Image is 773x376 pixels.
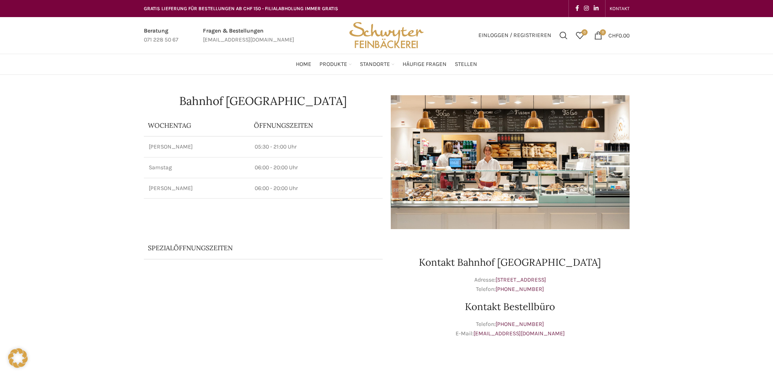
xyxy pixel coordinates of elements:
h2: Kontakt Bahnhof [GEOGRAPHIC_DATA] [391,258,630,267]
span: 0 [600,29,606,35]
p: 06:00 - 20:00 Uhr [255,164,378,172]
a: Standorte [360,56,394,72]
p: Spezialöffnungszeiten [148,243,356,252]
a: Infobox link [203,26,294,45]
p: Telefon: E-Mail: [391,320,630,338]
span: GRATIS LIEFERUNG FÜR BESTELLUNGEN AB CHF 150 - FILIALABHOLUNG IMMER GRATIS [144,6,338,11]
a: Suchen [555,27,572,44]
a: 0 CHF0.00 [590,27,634,44]
p: [PERSON_NAME] [149,143,245,151]
bdi: 0.00 [608,32,630,39]
p: 06:00 - 20:00 Uhr [255,184,378,192]
a: Einloggen / Registrieren [474,27,555,44]
span: Standorte [360,61,390,68]
a: Produkte [319,56,352,72]
span: 0 [581,29,588,35]
span: Home [296,61,311,68]
p: [PERSON_NAME] [149,184,245,192]
span: Produkte [319,61,347,68]
a: Stellen [455,56,477,72]
a: [PHONE_NUMBER] [496,321,544,328]
h1: Bahnhof [GEOGRAPHIC_DATA] [144,95,383,107]
a: Häufige Fragen [403,56,447,72]
div: Secondary navigation [606,0,634,17]
a: Home [296,56,311,72]
h2: Kontakt Bestellbüro [391,302,630,312]
a: Linkedin social link [591,3,601,14]
a: Infobox link [144,26,178,45]
span: Stellen [455,61,477,68]
span: KONTAKT [610,6,630,11]
p: Adresse: Telefon: [391,275,630,294]
p: 05:30 - 21:00 Uhr [255,143,378,151]
p: Samstag [149,164,245,172]
a: KONTAKT [610,0,630,17]
p: Wochentag [148,121,246,130]
a: Facebook social link [573,3,581,14]
a: [EMAIL_ADDRESS][DOMAIN_NAME] [473,330,565,337]
a: [STREET_ADDRESS] [496,276,546,283]
span: CHF [608,32,619,39]
a: Site logo [346,31,426,38]
img: Bäckerei Schwyter [346,17,426,54]
span: Einloggen / Registrieren [478,33,551,38]
div: Meine Wunschliste [572,27,588,44]
a: 0 [572,27,588,44]
a: Instagram social link [581,3,591,14]
p: ÖFFNUNGSZEITEN [254,121,379,130]
span: Häufige Fragen [403,61,447,68]
div: Main navigation [140,56,634,72]
a: [PHONE_NUMBER] [496,286,544,293]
